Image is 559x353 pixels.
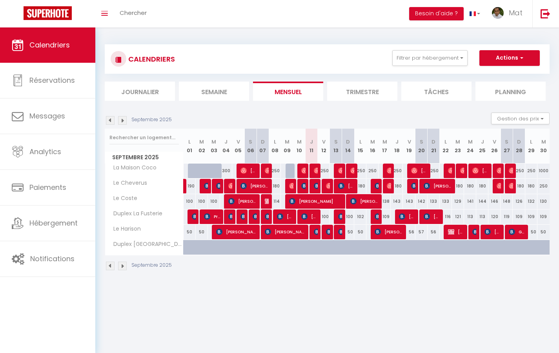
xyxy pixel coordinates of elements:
[354,225,366,239] div: 50
[342,209,354,224] div: 100
[424,209,440,224] span: [PERSON_NAME]
[346,138,350,146] abbr: D
[409,7,464,20] button: Besoin d'aide ?
[452,129,464,164] th: 23
[491,113,550,124] button: Gestion des prix
[411,163,427,178] span: [PERSON_NAME] [PERSON_NAME]
[488,194,501,209] div: 146
[428,164,440,178] div: 250
[318,209,330,224] div: 100
[497,178,501,193] span: [PERSON_NAME]
[541,9,550,18] img: logout
[472,163,488,178] span: [PERSON_NAME]
[334,138,338,146] abbr: S
[530,138,532,146] abbr: L
[472,224,476,239] span: [PERSON_NAME]
[525,129,537,164] th: 29
[525,209,537,224] div: 109
[448,163,452,178] span: [PERSON_NAME]
[428,129,440,164] th: 21
[493,138,496,146] abbr: V
[541,138,546,146] abbr: M
[501,209,513,224] div: 119
[392,50,468,66] button: Filtrer par hébergement
[481,138,484,146] abbr: J
[314,224,318,239] span: [PERSON_NAME]
[513,194,525,209] div: 126
[525,164,537,178] div: 250
[391,179,403,193] div: 180
[408,138,411,146] abbr: V
[314,163,318,178] span: [PERSON_NAME]/[PERSON_NAME]
[501,129,513,164] th: 27
[269,129,281,164] th: 08
[232,129,244,164] th: 05
[401,82,472,101] li: Tâches
[440,194,452,209] div: 133
[105,82,175,101] li: Journalier
[120,9,147,17] span: Chercher
[211,138,216,146] abbr: M
[237,138,240,146] abbr: V
[509,178,513,193] span: Moulirath Yos
[366,129,379,164] th: 16
[269,179,281,193] div: 180
[29,40,70,50] span: Calendriers
[318,164,330,178] div: 250
[387,178,391,193] span: [PERSON_NAME]
[106,225,143,233] span: Le Harison
[253,82,323,101] li: Mensuel
[184,129,196,164] th: 01
[375,209,379,224] span: [PERSON_NAME]
[537,209,550,224] div: 109
[184,225,196,239] div: 50
[379,209,391,224] div: 109
[240,163,257,178] span: [PERSON_NAME]
[244,129,257,164] th: 06
[501,194,513,209] div: 148
[525,179,537,193] div: 180
[192,209,196,224] span: [PERSON_NAME]
[188,138,191,146] abbr: L
[432,138,435,146] abbr: D
[391,164,403,178] div: 250
[293,129,305,164] th: 10
[403,129,415,164] th: 19
[464,129,476,164] th: 24
[440,209,452,224] div: 116
[455,138,460,146] abbr: M
[350,163,354,178] span: [PERSON_NAME]
[370,138,375,146] abbr: M
[476,194,488,209] div: 144
[208,194,220,209] div: 100
[475,82,546,101] li: Planning
[479,50,540,66] button: Actions
[29,182,66,192] span: Paiements
[314,178,318,193] span: [PERSON_NAME]
[420,138,423,146] abbr: S
[318,129,330,164] th: 12
[208,129,220,164] th: 03
[537,179,550,193] div: 250
[452,194,464,209] div: 129
[310,138,313,146] abbr: J
[513,209,525,224] div: 109
[415,129,428,164] th: 20
[391,194,403,209] div: 143
[350,194,379,209] span: [PERSON_NAME]
[338,178,354,193] span: [PERSON_NAME]
[492,7,504,19] img: ...
[106,194,139,203] span: Le Coste
[220,129,232,164] th: 04
[131,116,172,124] p: Septembre 2025
[525,225,537,239] div: 50
[464,209,476,224] div: 113
[24,6,72,20] img: Super Booking
[289,178,293,193] span: [PERSON_NAME]
[448,224,464,239] span: [PERSON_NAME]
[269,164,281,178] div: 250
[322,138,326,146] abbr: V
[382,138,387,146] abbr: M
[338,209,342,224] span: [PERSON_NAME]
[327,82,397,101] li: Trimestre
